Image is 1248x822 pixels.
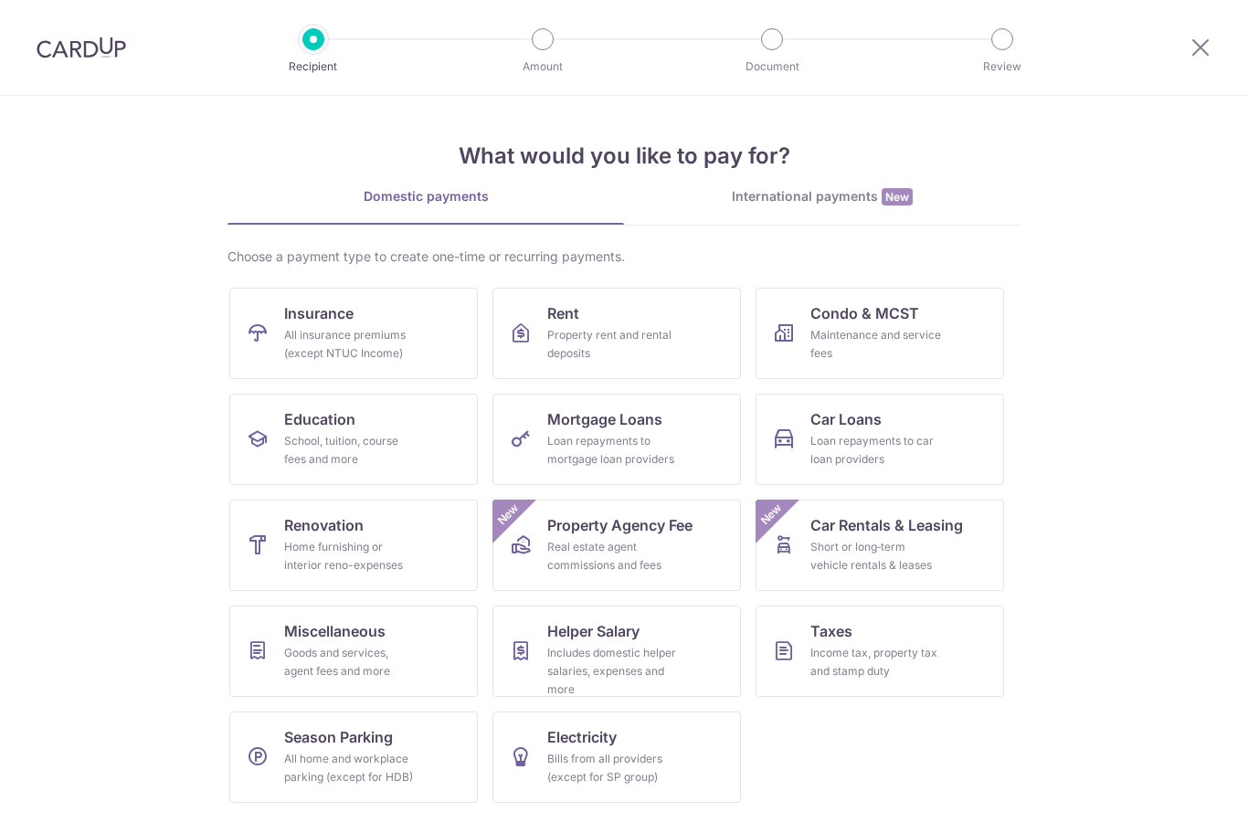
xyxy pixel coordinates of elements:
div: Goods and services, agent fees and more [284,644,416,680]
div: Real estate agent commissions and fees [547,538,679,574]
div: Maintenance and service fees [810,326,942,363]
span: Helper Salary [547,620,640,642]
a: Car Rentals & LeasingShort or long‑term vehicle rentals & leasesNew [756,500,1004,591]
a: MiscellaneousGoods and services, agent fees and more [229,606,478,697]
span: Education [284,408,355,430]
span: New [882,188,913,205]
div: International payments [624,187,1021,206]
span: Renovation [284,514,364,536]
h4: What would you like to pay for? [227,140,1021,173]
div: Loan repayments to mortgage loan providers [547,432,679,469]
p: Document [704,58,840,76]
a: TaxesIncome tax, property tax and stamp duty [756,606,1004,697]
img: CardUp [37,37,126,58]
div: Loan repayments to car loan providers [810,432,942,469]
span: New [493,500,524,530]
span: Mortgage Loans [547,408,662,430]
span: Rent [547,302,579,324]
a: Car LoansLoan repayments to car loan providers [756,394,1004,485]
span: Property Agency Fee [547,514,693,536]
span: Car Rentals & Leasing [810,514,963,536]
a: RenovationHome furnishing or interior reno-expenses [229,500,478,591]
a: Helper SalaryIncludes domestic helper salaries, expenses and more [492,606,741,697]
div: Bills from all providers (except for SP group) [547,750,679,786]
div: All home and workplace parking (except for HDB) [284,750,416,786]
a: EducationSchool, tuition, course fees and more [229,394,478,485]
p: Review [935,58,1070,76]
span: Taxes [810,620,852,642]
p: Amount [475,58,610,76]
span: New [756,500,787,530]
span: Insurance [284,302,354,324]
span: Electricity [547,726,617,748]
div: Income tax, property tax and stamp duty [810,644,942,680]
div: All insurance premiums (except NTUC Income) [284,326,416,363]
div: Property rent and rental deposits [547,326,679,363]
a: Season ParkingAll home and workplace parking (except for HDB) [229,711,478,803]
a: InsuranceAll insurance premiums (except NTUC Income) [229,288,478,379]
a: Property Agency FeeReal estate agent commissions and feesNew [492,500,741,591]
div: Choose a payment type to create one-time or recurring payments. [227,248,1021,266]
div: Domestic payments [227,187,624,205]
span: Car Loans [810,408,882,430]
span: Season Parking [284,726,393,748]
p: Recipient [246,58,381,76]
a: Mortgage LoansLoan repayments to mortgage loan providers [492,394,741,485]
div: School, tuition, course fees and more [284,432,416,469]
div: Short or long‑term vehicle rentals & leases [810,538,942,574]
div: Home furnishing or interior reno-expenses [284,538,416,574]
div: Includes domestic helper salaries, expenses and more [547,644,679,699]
a: ElectricityBills from all providers (except for SP group) [492,711,741,803]
span: Miscellaneous [284,620,386,642]
span: Condo & MCST [810,302,919,324]
a: RentProperty rent and rental deposits [492,288,741,379]
a: Condo & MCSTMaintenance and service fees [756,288,1004,379]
